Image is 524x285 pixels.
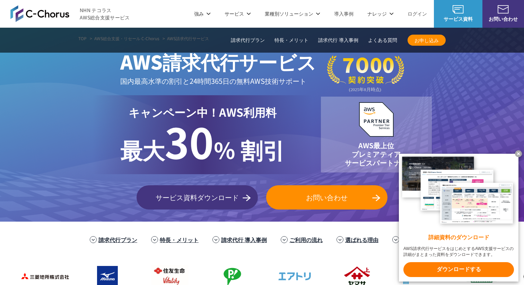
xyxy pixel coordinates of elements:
span: サービス資料 [434,15,482,23]
span: 30 [165,111,214,171]
span: 最大 [120,133,165,165]
x-t: AWS請求代行サービスをはじめとするAWS支援サービスの詳細がまとまった資料をダウンロードできます。 [403,246,514,258]
a: AWS総合支援サービス C-Chorus NHN テコラスAWS総合支援サービス [10,5,130,22]
img: お問い合わせ [498,5,509,14]
a: お申し込み [408,35,446,46]
a: 特長・メリット [160,235,199,244]
img: 契約件数 [327,55,404,92]
x-t: ダウンロードする [403,262,514,277]
a: AWS総合支援・リセール C-Chorus [94,35,159,42]
p: ナレッジ [367,10,394,17]
a: 請求代行プラン [98,235,137,244]
img: AWS総合支援サービス C-Chorus [10,5,69,22]
a: 詳細資料のダウンロード AWS請求代行サービスをはじめとするAWS支援サービスの詳細がまとまった資料をダウンロードできます。 ダウンロードする [399,154,518,282]
a: ご利用の流れ [289,235,323,244]
p: 強み [194,10,211,17]
span: NHN テコラス AWS総合支援サービス [80,7,130,21]
a: サービス資料ダウンロード [137,185,258,210]
p: サービス [225,10,251,17]
a: キャンペーン中！AWS利用料 最大30% 割引 [93,95,313,174]
img: AWS総合支援サービス C-Chorus サービス資料 [453,5,464,14]
a: 選ばれる理由 [345,235,378,244]
a: ログイン [408,10,427,17]
p: AWS最上位 プレミアティア サービスパートナー [345,141,407,167]
p: 業種別ソリューション [265,10,320,17]
span: お問い合わせ [482,15,524,23]
img: AWSプレミアティアサービスパートナー [359,102,394,137]
span: AWS請求代行サービス [120,47,316,75]
span: お申し込み [408,37,446,44]
p: 国内最高水準の割引と 24時間365日の無料AWS技術サポート [120,75,316,87]
a: TOP [78,35,87,42]
p: キャンペーン中！AWS利用料 [120,104,285,120]
span: お問い合わせ [266,192,387,203]
a: よくある質問 [368,37,397,44]
p: % 割引 [120,120,285,166]
x-t: 詳細資料のダウンロード [403,234,514,242]
a: 請求代行 導入事例 [318,37,358,44]
a: 請求代行プラン [231,37,265,44]
a: 導入事例 [334,10,353,17]
span: サービス資料ダウンロード [137,192,258,203]
span: AWS請求代行サービス [167,35,209,41]
a: 特長・メリット [274,37,308,44]
a: お問い合わせ [266,185,387,210]
a: 請求代行 導入事例 [221,235,267,244]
